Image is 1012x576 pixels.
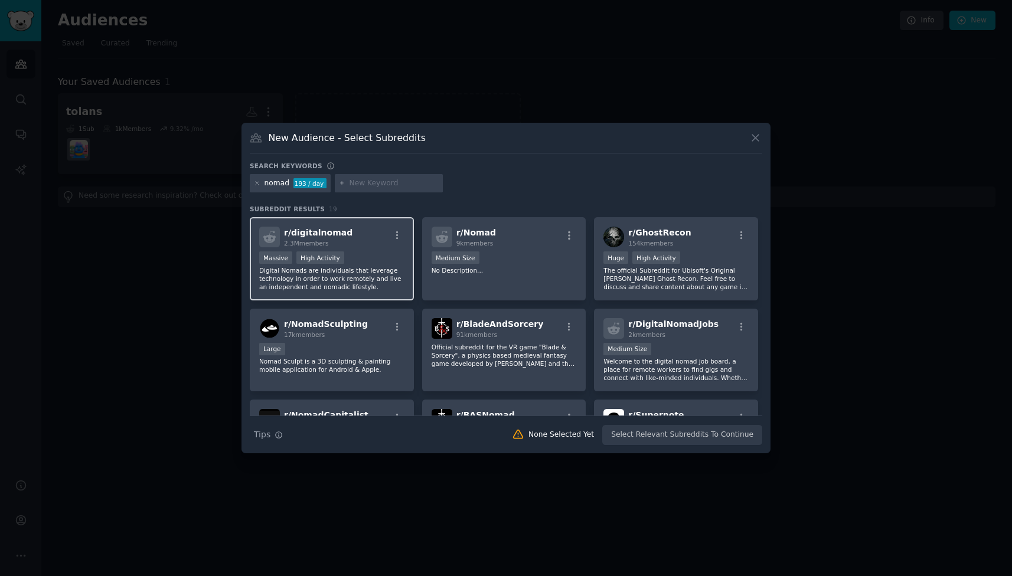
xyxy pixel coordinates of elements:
span: 2k members [628,331,665,338]
input: New Keyword [349,178,439,189]
div: High Activity [632,251,680,264]
div: None Selected Yet [528,430,594,440]
span: 17k members [284,331,325,338]
h3: Search keywords [250,162,322,170]
p: The official Subreddit for Ubisoft's Original [PERSON_NAME] Ghost Recon. Feel free to discuss and... [603,266,749,291]
img: GhostRecon [603,227,624,247]
span: Tips [254,428,270,441]
span: r/ NomadSculpting [284,319,368,329]
span: 154k members [628,240,673,247]
div: Huge [603,251,628,264]
span: r/ Supernote [628,410,684,420]
div: High Activity [296,251,344,264]
button: Tips [250,424,287,445]
div: 193 / day [293,178,327,189]
span: r/ digitalnomad [284,228,352,237]
span: r/ BladeAndSorcery [456,319,544,329]
p: No Description... [432,266,577,274]
div: Medium Size [603,343,651,355]
span: 9k members [456,240,494,247]
span: 2.3M members [284,240,329,247]
span: 91k members [456,331,497,338]
div: Massive [259,251,292,264]
span: r/ BASNomad [456,410,515,420]
span: r/ GhostRecon [628,228,691,237]
p: Welcome to the digital nomad job board, a place for remote workers to find gigs and connect with ... [603,357,749,382]
div: nomad [265,178,289,189]
span: 19 [329,205,337,212]
span: r/ Nomad [456,228,496,237]
div: Large [259,343,285,355]
p: Nomad Sculpt is a 3D sculpting & painting mobile application for Android & Apple. [259,357,404,374]
h3: New Audience - Select Subreddits [269,132,426,144]
img: Supernote [603,409,624,430]
div: Medium Size [432,251,479,264]
span: Subreddit Results [250,205,325,213]
img: NomadCapitalist [259,409,280,430]
p: Digital Nomads are individuals that leverage technology in order to work remotely and live an ind... [259,266,404,291]
img: NomadSculpting [259,318,280,339]
p: Official subreddit for the VR game "Blade & Sorcery", a physics based medieval fantasy game devel... [432,343,577,368]
span: r/ NomadCapitalist [284,410,368,420]
span: r/ DigitalNomadJobs [628,319,719,329]
img: BladeAndSorcery [432,318,452,339]
img: BASNomad [432,409,452,430]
